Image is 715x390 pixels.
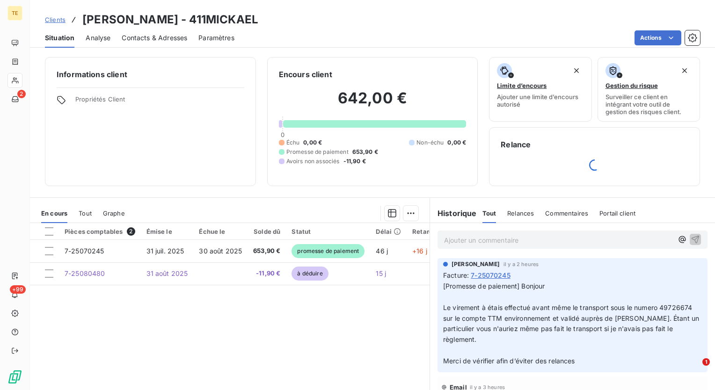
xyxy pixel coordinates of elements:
[199,247,242,255] span: 30 août 2025
[606,93,692,116] span: Surveiller ce client en intégrant votre outil de gestion des risques client.
[82,11,258,28] h3: [PERSON_NAME] - 411MICKAEL
[199,228,242,235] div: Échue le
[198,33,234,43] span: Paramètres
[7,369,22,384] img: Logo LeanPay
[279,89,467,117] h2: 642,00 €
[253,228,280,235] div: Solde dû
[17,90,26,98] span: 2
[635,30,681,45] button: Actions
[292,228,365,235] div: Statut
[65,269,105,277] span: 7-25080480
[489,57,591,122] button: Limite d’encoursAjouter une limite d’encours autorisé
[86,33,110,43] span: Analyse
[253,246,280,256] span: 653,90 €
[281,131,285,138] span: 0
[598,57,700,122] button: Gestion du risqueSurveiller ce client en intégrant votre outil de gestion des risques client.
[286,138,300,147] span: Échu
[376,228,401,235] div: Délai
[702,358,710,366] span: 1
[599,209,635,217] span: Portail client
[683,358,706,381] iframe: Intercom live chat
[470,384,505,390] span: il y a 3 heures
[79,209,92,217] span: Tout
[482,209,496,217] span: Tout
[443,282,701,365] span: [Promesse de paiement] Bonjour Le virement à étais effectué avant même le transport sous le numer...
[292,244,365,258] span: promesse de paiement
[279,69,332,80] h6: Encours client
[45,33,74,43] span: Situation
[292,267,328,281] span: à déduire
[122,33,187,43] span: Contacts & Adresses
[146,247,184,255] span: 31 juil. 2025
[75,95,244,108] span: Propriétés Client
[497,93,584,108] span: Ajouter une limite d’encours autorisé
[412,247,427,255] span: +16 j
[7,6,22,21] div: TE
[343,157,366,166] span: -11,90 €
[146,269,188,277] span: 31 août 2025
[501,139,688,150] h6: Relance
[376,269,386,277] span: 15 j
[65,247,104,255] span: 7-25070245
[430,208,477,219] h6: Historique
[443,270,469,280] span: Facture :
[57,69,244,80] h6: Informations client
[412,228,442,235] div: Retard
[286,157,340,166] span: Avoirs non associés
[41,209,67,217] span: En cours
[376,247,388,255] span: 46 j
[10,285,26,294] span: +99
[65,227,135,236] div: Pièces comptables
[127,227,135,236] span: 2
[45,16,66,23] span: Clients
[253,269,280,278] span: -11,90 €
[103,209,125,217] span: Graphe
[471,270,511,280] span: 7-25070245
[303,138,322,147] span: 0,00 €
[286,148,349,156] span: Promesse de paiement
[503,261,539,267] span: il y a 2 heures
[507,209,534,217] span: Relances
[146,228,188,235] div: Émise le
[606,82,658,89] span: Gestion du risque
[45,15,66,24] a: Clients
[545,209,588,217] span: Commentaires
[447,138,466,147] span: 0,00 €
[497,82,547,89] span: Limite d’encours
[416,138,444,147] span: Non-échu
[452,260,500,268] span: [PERSON_NAME]
[352,148,378,156] span: 653,90 €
